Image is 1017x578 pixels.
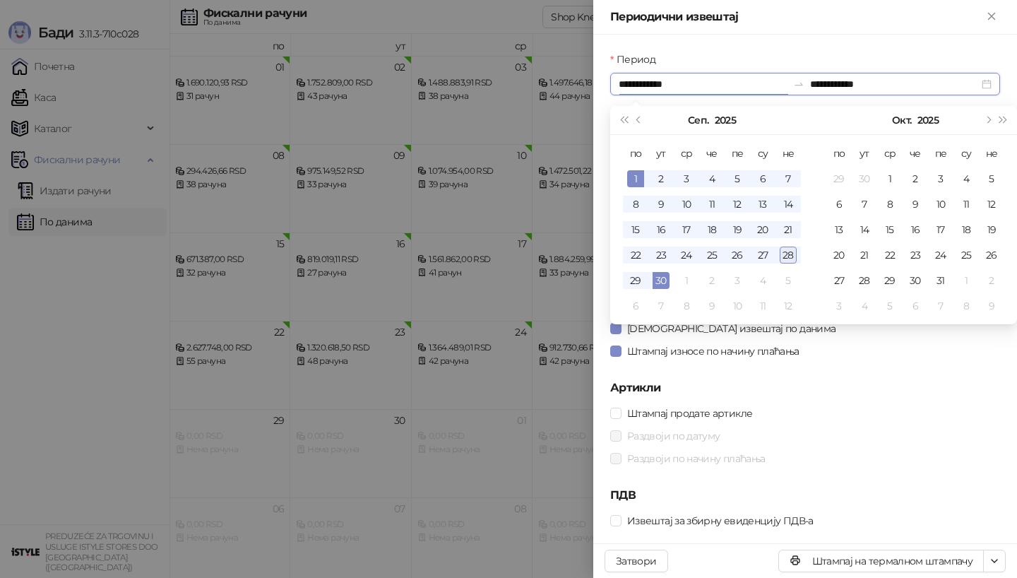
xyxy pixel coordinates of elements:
[928,141,953,166] th: пе
[699,166,725,191] td: 2025-09-04
[699,191,725,217] td: 2025-09-11
[621,428,725,444] span: Раздвоји по датуму
[852,166,877,191] td: 2025-09-30
[903,217,928,242] td: 2025-10-16
[775,191,801,217] td: 2025-09-14
[907,272,924,289] div: 30
[877,141,903,166] th: ср
[729,221,746,238] div: 19
[653,297,670,314] div: 7
[653,247,670,264] div: 23
[678,221,695,238] div: 17
[958,272,975,289] div: 1
[648,217,674,242] td: 2025-09-16
[932,297,949,314] div: 7
[750,242,775,268] td: 2025-09-27
[703,196,720,213] div: 11
[775,166,801,191] td: 2025-09-07
[775,268,801,293] td: 2025-10-05
[653,170,670,187] div: 2
[983,247,1000,264] div: 26
[903,268,928,293] td: 2025-10-30
[750,141,775,166] th: су
[953,141,979,166] th: су
[729,272,746,289] div: 3
[725,293,750,319] td: 2025-10-10
[983,196,1000,213] div: 12
[715,106,736,134] button: Изабери годину
[780,170,797,187] div: 7
[983,297,1000,314] div: 9
[928,217,953,242] td: 2025-10-17
[856,196,873,213] div: 7
[877,191,903,217] td: 2025-10-08
[877,268,903,293] td: 2025-10-29
[983,8,1000,25] button: Close
[688,106,708,134] button: Изабери месец
[979,166,1004,191] td: 2025-10-05
[953,217,979,242] td: 2025-10-18
[953,268,979,293] td: 2025-11-01
[703,170,720,187] div: 4
[780,196,797,213] div: 14
[750,217,775,242] td: 2025-09-20
[610,487,1000,504] h5: ПДВ
[610,379,1000,396] h5: Артикли
[627,297,644,314] div: 6
[826,268,852,293] td: 2025-10-27
[674,217,699,242] td: 2025-09-17
[619,76,787,92] input: Период
[775,293,801,319] td: 2025-10-12
[699,217,725,242] td: 2025-09-18
[979,141,1004,166] th: не
[623,293,648,319] td: 2025-10-06
[907,196,924,213] div: 9
[979,242,1004,268] td: 2025-10-26
[631,106,647,134] button: Претходни месец (PageUp)
[980,106,995,134] button: Следећи месец (PageDown)
[775,217,801,242] td: 2025-09-21
[953,166,979,191] td: 2025-10-04
[780,247,797,264] div: 28
[627,247,644,264] div: 22
[907,170,924,187] div: 2
[729,247,746,264] div: 26
[856,297,873,314] div: 4
[648,242,674,268] td: 2025-09-23
[725,242,750,268] td: 2025-09-26
[750,268,775,293] td: 2025-10-04
[928,166,953,191] td: 2025-10-03
[852,141,877,166] th: ут
[699,268,725,293] td: 2025-10-02
[678,272,695,289] div: 1
[979,293,1004,319] td: 2025-11-09
[750,166,775,191] td: 2025-09-06
[674,268,699,293] td: 2025-10-01
[610,52,664,67] label: Период
[877,166,903,191] td: 2025-10-01
[616,106,631,134] button: Претходна година (Control + left)
[852,268,877,293] td: 2025-10-28
[703,272,720,289] div: 2
[623,191,648,217] td: 2025-09-08
[903,191,928,217] td: 2025-10-09
[831,247,847,264] div: 20
[610,8,983,25] div: Периодични извештај
[953,242,979,268] td: 2025-10-25
[703,221,720,238] div: 18
[623,141,648,166] th: по
[621,451,771,466] span: Раздвоји по начину плаћања
[778,550,984,572] button: Штампај на термалном штампачу
[754,247,771,264] div: 27
[877,217,903,242] td: 2025-10-15
[881,272,898,289] div: 29
[674,141,699,166] th: ср
[826,141,852,166] th: по
[648,268,674,293] td: 2025-09-30
[703,297,720,314] div: 9
[958,170,975,187] div: 4
[996,106,1011,134] button: Следећа година (Control + right)
[725,268,750,293] td: 2025-10-03
[953,293,979,319] td: 2025-11-08
[678,170,695,187] div: 3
